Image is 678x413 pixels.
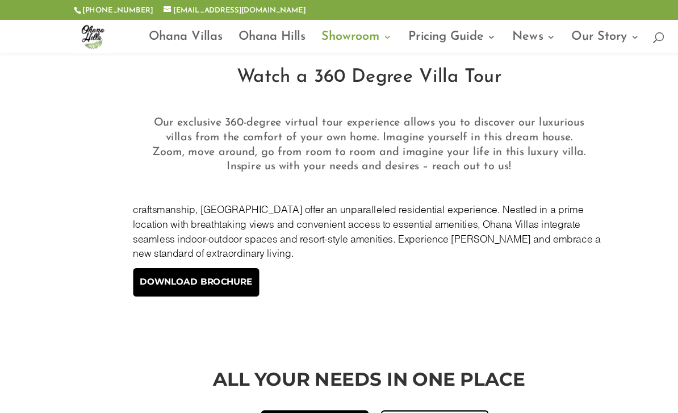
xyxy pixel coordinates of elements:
[137,30,204,49] a: Ohana Villas
[76,6,140,13] a: [PHONE_NUMBER]
[217,62,461,80] span: Watch a 360 Degree Villa Tour
[150,6,281,13] a: [EMAIL_ADDRESS][DOMAIN_NAME]
[471,30,510,49] a: News
[525,30,588,49] a: Our Story
[70,18,101,49] img: ohana-hills
[140,108,538,158] span: Our exclusive 360-degree virtual tour experience allows you to discover our luxurious villas from...
[182,198,261,211] div: Amenities
[55,57,170,84] a: Download brochure
[295,30,361,49] a: Showroom
[292,198,371,211] div: Nearby Features
[219,30,281,49] a: Ohana Hills
[140,252,403,279] p: OHANA Villas interiors by [PERSON_NAME] Maison offers a wide range of amenities and services for ...
[55,151,488,174] h2: All Your Needs In One Place
[375,30,456,49] a: Pricing Guide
